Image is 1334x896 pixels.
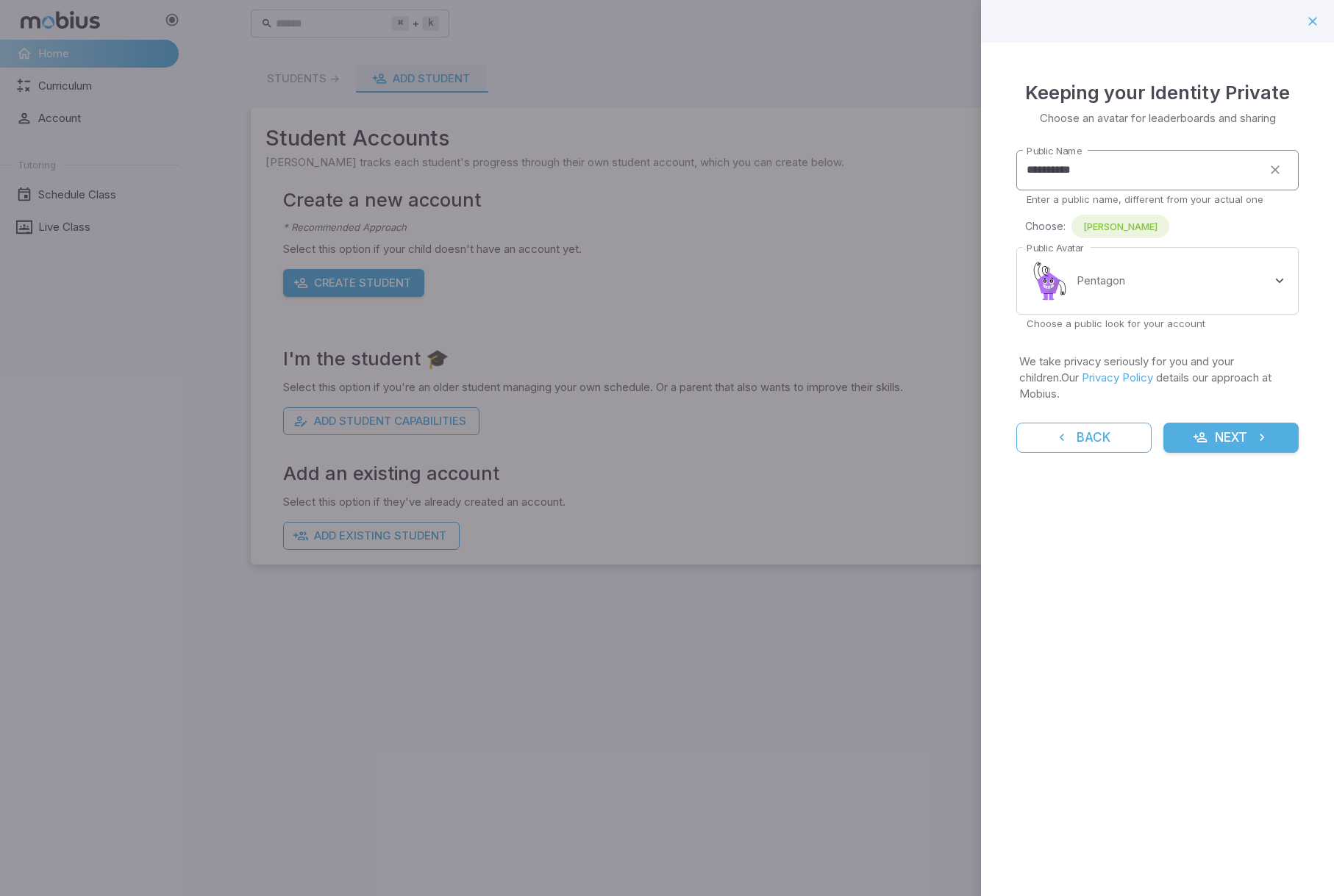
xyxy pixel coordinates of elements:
[1071,215,1169,238] div: [PERSON_NAME]
[1025,78,1290,107] h4: Keeping your Identity Private
[1071,219,1169,234] span: [PERSON_NAME]
[1163,423,1299,454] button: Next
[1019,354,1296,402] p: We take privacy seriously for you and your children. Our details our approach at Mobius.
[1016,423,1152,454] button: Back
[1027,317,1288,330] p: Choose a public look for your account
[1027,259,1071,303] img: pentagon.svg
[1040,110,1276,126] p: Choose an avatar for leaderboards and sharing
[1077,273,1125,289] p: Pentagon
[1027,241,1083,255] label: Public Avatar
[1082,370,1153,384] a: Privacy Policy
[1025,215,1299,238] div: Choose:
[1027,144,1082,158] label: Public Name
[1027,193,1288,206] p: Enter a public name, different from your actual one
[1262,157,1288,183] button: clear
